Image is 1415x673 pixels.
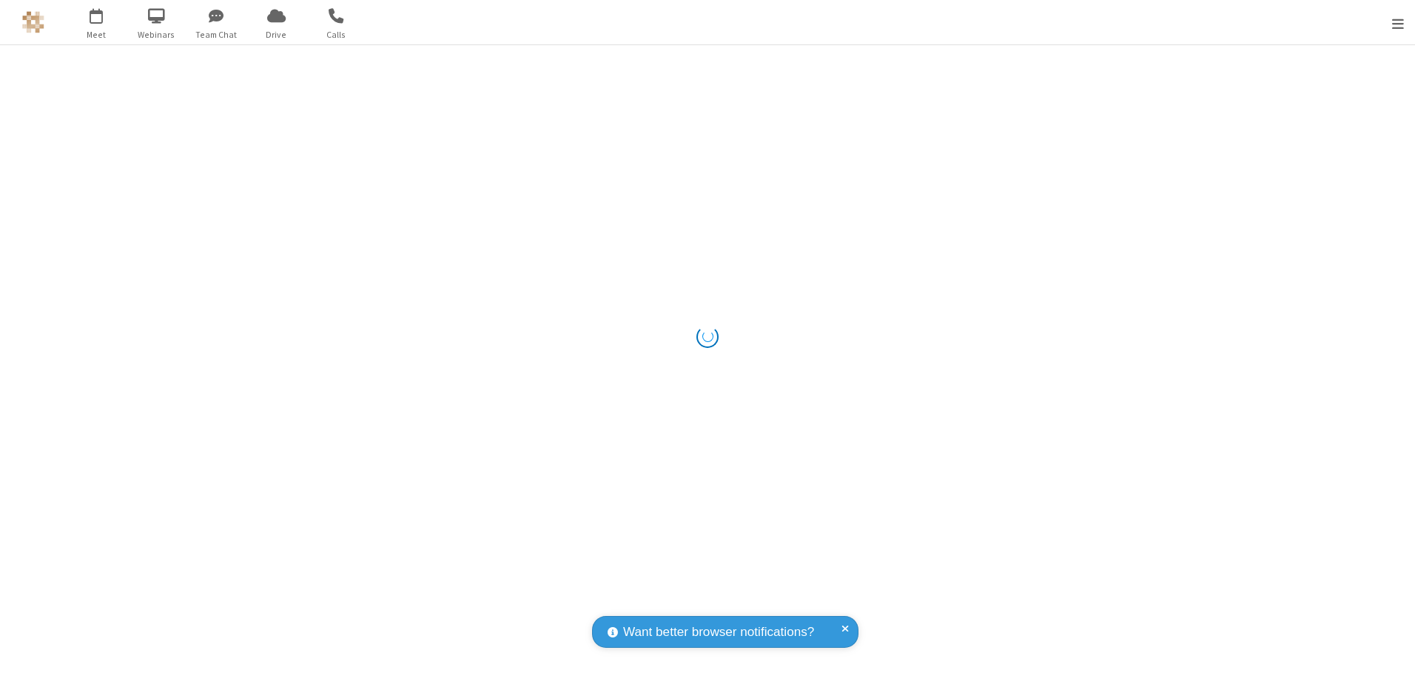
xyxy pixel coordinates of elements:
[129,28,184,41] span: Webinars
[309,28,364,41] span: Calls
[189,28,244,41] span: Team Chat
[623,623,814,642] span: Want better browser notifications?
[249,28,304,41] span: Drive
[69,28,124,41] span: Meet
[22,11,44,33] img: QA Selenium DO NOT DELETE OR CHANGE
